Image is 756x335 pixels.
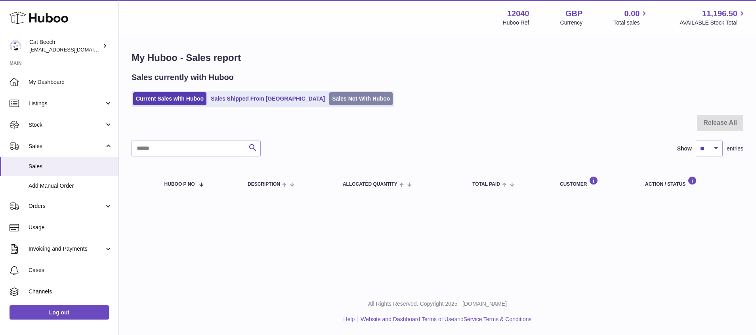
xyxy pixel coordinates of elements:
[29,163,113,170] span: Sales
[29,100,104,107] span: Listings
[329,92,393,105] a: Sales Not With Huboo
[29,202,104,210] span: Orders
[560,176,629,187] div: Customer
[29,121,104,129] span: Stock
[10,40,21,52] img: internalAdmin-12040@internal.huboo.com
[727,145,743,152] span: entries
[472,182,500,187] span: Total paid
[624,8,640,19] span: 0.00
[677,145,692,152] label: Show
[125,300,750,308] p: All Rights Reserved. Copyright 2025 - [DOMAIN_NAME]
[344,316,355,322] a: Help
[132,51,743,64] h1: My Huboo - Sales report
[565,8,582,19] strong: GBP
[503,19,529,27] div: Huboo Ref
[702,8,737,19] span: 11,196.50
[29,38,101,53] div: Cat Beech
[361,316,454,322] a: Website and Dashboard Terms of Use
[358,316,531,323] li: and
[29,46,116,53] span: [EMAIL_ADDRESS][DOMAIN_NAME]
[680,8,746,27] a: 11,196.50 AVAILABLE Stock Total
[133,92,206,105] a: Current Sales with Huboo
[29,182,113,190] span: Add Manual Order
[208,92,328,105] a: Sales Shipped From [GEOGRAPHIC_DATA]
[164,182,195,187] span: Huboo P no
[10,305,109,320] a: Log out
[680,19,746,27] span: AVAILABLE Stock Total
[132,72,234,83] h2: Sales currently with Huboo
[29,245,104,253] span: Invoicing and Payments
[248,182,280,187] span: Description
[560,19,583,27] div: Currency
[29,78,113,86] span: My Dashboard
[343,182,397,187] span: ALLOCATED Quantity
[613,8,649,27] a: 0.00 Total sales
[29,143,104,150] span: Sales
[29,288,113,295] span: Channels
[507,8,529,19] strong: 12040
[645,176,735,187] div: Action / Status
[29,224,113,231] span: Usage
[613,19,649,27] span: Total sales
[29,266,113,274] span: Cases
[464,316,532,322] a: Service Terms & Conditions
